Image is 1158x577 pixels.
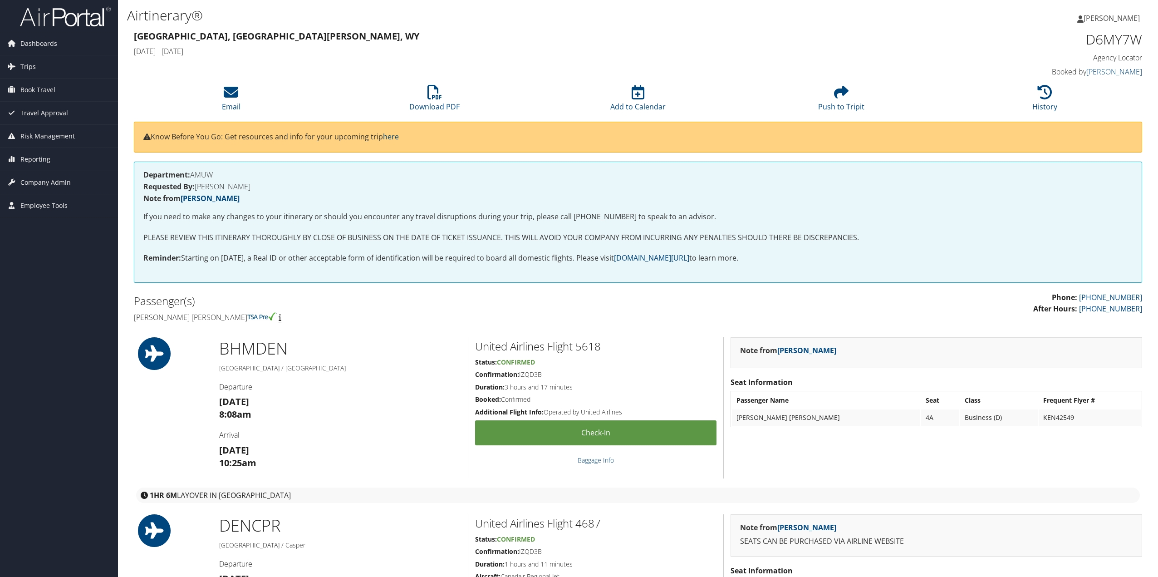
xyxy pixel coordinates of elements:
strong: Reminder: [143,253,181,263]
p: Starting on [DATE], a Real ID or other acceptable form of identification will be required to boar... [143,252,1133,264]
a: Add to Calendar [610,90,666,112]
h4: [DATE] - [DATE] [134,46,887,56]
strong: Status: [475,535,497,543]
h4: [PERSON_NAME] [PERSON_NAME] [134,312,631,322]
span: Employee Tools [20,194,68,217]
td: Business (D) [960,409,1038,426]
strong: [DATE] [219,444,249,456]
a: [PERSON_NAME] [777,345,836,355]
p: SEATS CAN BE PURCHASED VIA AIRLINE WEBSITE [740,536,1133,547]
strong: Phone: [1052,292,1077,302]
td: KEN42549 [1039,409,1141,426]
span: Dashboards [20,32,57,55]
h4: AMUW [143,171,1133,178]
h4: Departure [219,382,461,392]
td: [PERSON_NAME] [PERSON_NAME] [732,409,921,426]
strong: Requested By: [143,182,195,192]
h1: BHM DEN [219,337,461,360]
h4: Agency Locator [900,53,1142,63]
span: Confirmed [497,358,535,366]
span: [PERSON_NAME] [1084,13,1140,23]
strong: Seat Information [731,566,793,576]
h2: United Airlines Flight 5618 [475,339,716,354]
a: Check-in [475,420,716,445]
img: tsa-precheck.png [247,312,277,321]
h5: [GEOGRAPHIC_DATA] / [GEOGRAPHIC_DATA] [219,364,461,373]
strong: Duration: [475,560,505,568]
span: Risk Management [20,125,75,148]
h5: IZQD3B [475,547,716,556]
strong: After Hours: [1033,304,1077,314]
h4: [PERSON_NAME] [143,183,1133,190]
strong: [GEOGRAPHIC_DATA], [GEOGRAPHIC_DATA] [PERSON_NAME], WY [134,30,419,42]
strong: [DATE] [219,395,249,408]
span: Reporting [20,148,50,171]
h5: 3 hours and 17 minutes [475,383,716,392]
h5: 1 hours and 11 minutes [475,560,716,569]
th: Seat [921,392,959,409]
strong: Additional Flight Info: [475,408,544,416]
span: Trips [20,55,36,78]
strong: Seat Information [731,377,793,387]
strong: Department: [143,170,190,180]
strong: Status: [475,358,497,366]
h2: United Airlines Flight 4687 [475,516,716,531]
strong: Booked: [475,395,501,404]
h5: Operated by United Airlines [475,408,716,417]
strong: Duration: [475,383,505,391]
strong: 10:25am [219,457,256,469]
h5: [GEOGRAPHIC_DATA] / Casper [219,541,461,550]
th: Class [960,392,1038,409]
a: [PERSON_NAME] [1077,5,1149,32]
a: [PERSON_NAME] [181,193,240,203]
div: layover in [GEOGRAPHIC_DATA] [136,488,1140,503]
h4: Booked by [900,67,1142,77]
p: If you need to make any changes to your itinerary or should you encounter any travel disruptions ... [143,211,1133,223]
h1: Airtinerary® [127,6,808,25]
a: [PHONE_NUMBER] [1079,292,1142,302]
span: Confirmed [497,535,535,543]
strong: Confirmation: [475,547,519,556]
span: Company Admin [20,171,71,194]
a: Push to Tripit [818,90,864,112]
strong: 8:08am [219,408,251,420]
a: Baggage Info [578,456,614,464]
p: Know Before You Go: Get resources and info for your upcoming trip [143,131,1133,143]
a: [PERSON_NAME] [1086,67,1142,77]
a: Email [222,90,240,112]
h2: Passenger(s) [134,293,631,309]
h5: Confirmed [475,395,716,404]
span: Book Travel [20,79,55,101]
h1: D6MY7W [900,30,1142,49]
strong: Note from [740,345,836,355]
strong: Note from [740,523,836,533]
h4: Arrival [219,430,461,440]
a: [PHONE_NUMBER] [1079,304,1142,314]
td: 4A [921,409,959,426]
a: [DOMAIN_NAME][URL] [614,253,689,263]
h1: DEN CPR [219,514,461,537]
p: PLEASE REVIEW THIS ITINERARY THOROUGHLY BY CLOSE OF BUSINESS ON THE DATE OF TICKET ISSUANCE. THIS... [143,232,1133,244]
a: here [383,132,399,142]
strong: Confirmation: [475,370,519,379]
a: History [1032,90,1057,112]
img: airportal-logo.png [20,6,111,27]
h4: Departure [219,559,461,569]
strong: 1HR 6M [150,490,177,500]
strong: Note from [143,193,240,203]
h5: IZQD3B [475,370,716,379]
span: Travel Approval [20,102,68,124]
a: [PERSON_NAME] [777,523,836,533]
a: Download PDF [409,90,460,112]
th: Frequent Flyer # [1039,392,1141,409]
th: Passenger Name [732,392,921,409]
